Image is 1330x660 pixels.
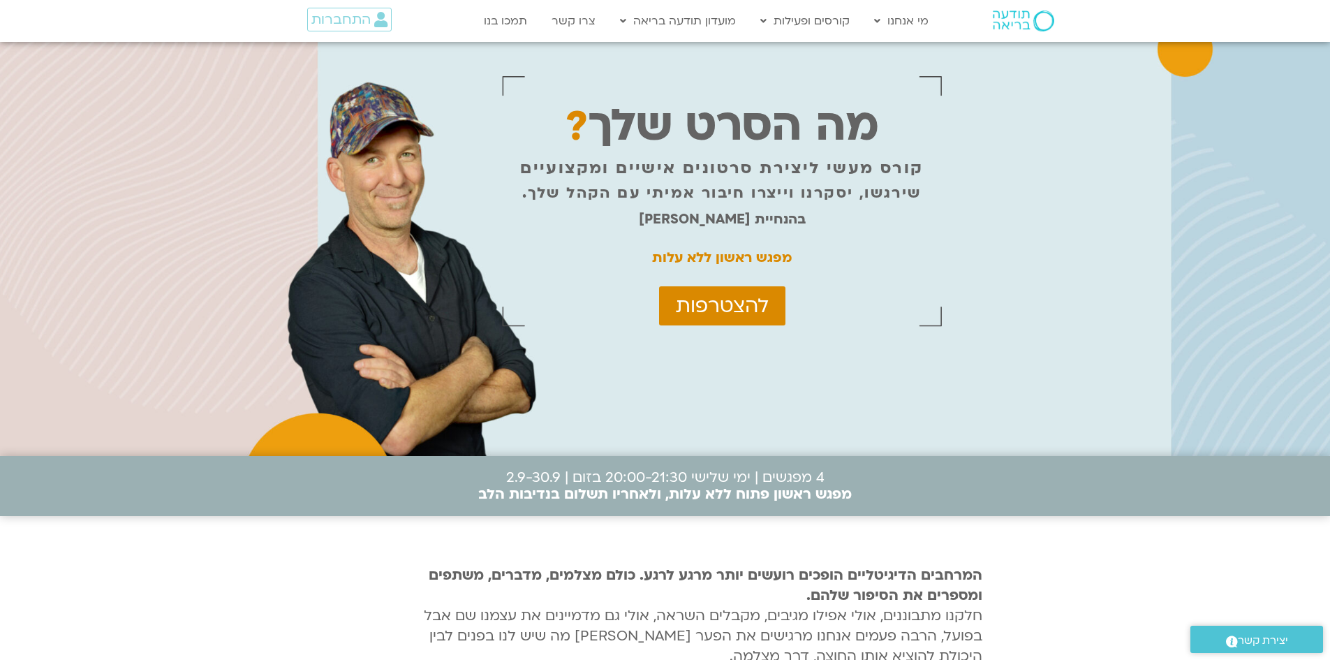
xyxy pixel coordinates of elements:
img: תודעה בריאה [993,10,1054,31]
span: ? [566,99,588,154]
p: 4 מפגשים | ימי שלישי 20:00-21:30 בזום | 2.9-30.9 [478,469,852,503]
a: להצטרפות [659,286,785,325]
p: מה הסרט שלך [566,117,879,135]
span: להצטרפות [676,295,769,317]
span: התחברות [311,12,371,27]
span: יצירת קשר [1238,631,1288,650]
strong: בהנחיית [PERSON_NAME] [639,210,806,228]
strong: מפגש ראשון ללא עלות [652,249,792,267]
a: מועדון תודעה בריאה [613,8,743,34]
a: תמכו בנו [477,8,534,34]
b: מפגש ראשון פתוח ללא עלות, ולאחריו תשלום בנדיבות הלב [478,485,852,504]
a: יצירת קשר [1190,626,1323,653]
a: צרו קשר [545,8,603,34]
p: שירגשו, יסקרנו וייצרו חיבור אמיתי עם הקהל שלך. [522,184,921,203]
a: מי אנחנו [867,8,936,34]
p: קורס מעשי ליצירת סרטונים אישיים ומקצועיים [520,159,923,177]
a: התחברות [307,8,392,31]
a: קורסים ופעילות [753,8,857,34]
strong: המרחבים הדיגיטליים הופכים רועשים יותר מרגע לרגע. כולם מצלמים, מדברים, משתפים ומספרים את הסיפור שלהם. [429,566,982,605]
